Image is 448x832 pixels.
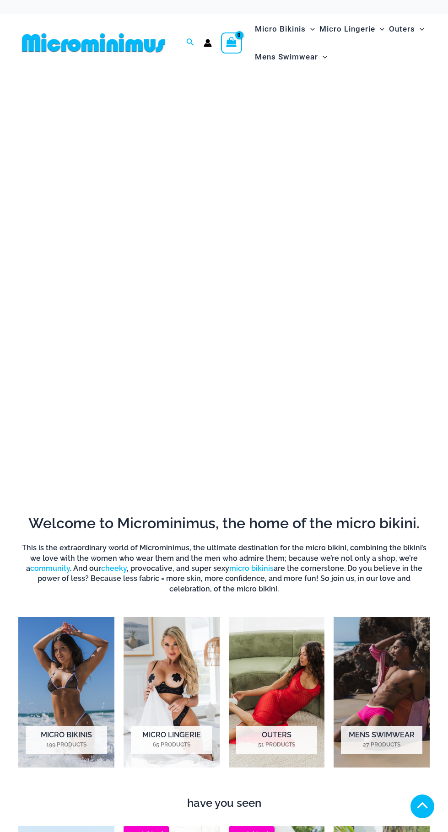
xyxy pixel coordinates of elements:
[26,726,107,754] h2: Micro Bikinis
[131,726,212,754] h2: Micro Lingerie
[236,726,317,754] h2: Outers
[255,17,306,41] span: Micro Bikinis
[221,32,242,54] a: View Shopping Cart, empty
[131,741,212,749] mark: 65 Products
[101,564,127,573] a: cheeky
[26,741,107,749] mark: 199 Products
[389,17,415,41] span: Outers
[186,37,194,48] a: Search icon link
[18,797,430,810] h4: have you seen
[306,17,315,41] span: Menu Toggle
[255,45,318,69] span: Mens Swimwear
[204,39,212,47] a: Account icon link
[334,617,430,768] img: Mens Swimwear
[253,43,329,71] a: Mens SwimwearMenu ToggleMenu Toggle
[124,617,220,768] img: Micro Lingerie
[251,14,430,72] nav: Site Navigation
[18,32,169,53] img: MM SHOP LOGO FLAT
[18,514,430,533] h2: Welcome to Microminimus, the home of the micro bikini.
[124,617,220,768] a: Visit product category Micro Lingerie
[18,543,430,594] h6: This is the extraordinary world of Microminimus, the ultimate destination for the micro bikini, c...
[18,617,114,768] a: Visit product category Micro Bikinis
[30,564,70,573] a: community
[18,617,114,768] img: Micro Bikinis
[236,741,317,749] mark: 51 Products
[318,45,327,69] span: Menu Toggle
[387,15,426,43] a: OutersMenu ToggleMenu Toggle
[319,17,375,41] span: Micro Lingerie
[229,564,274,573] a: micro bikinis
[253,15,317,43] a: Micro BikinisMenu ToggleMenu Toggle
[334,617,430,768] a: Visit product category Mens Swimwear
[341,726,422,754] h2: Mens Swimwear
[375,17,384,41] span: Menu Toggle
[341,741,422,749] mark: 27 Products
[415,17,424,41] span: Menu Toggle
[229,617,325,768] a: Visit product category Outers
[317,15,387,43] a: Micro LingerieMenu ToggleMenu Toggle
[229,617,325,768] img: Outers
